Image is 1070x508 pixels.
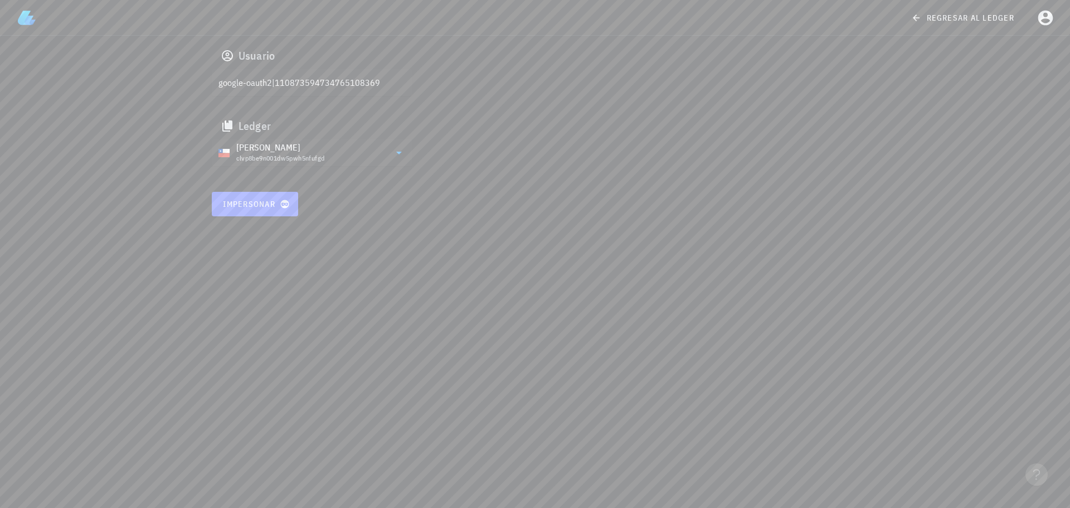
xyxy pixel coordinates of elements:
button: Impersonar [212,192,299,216]
div: [PERSON_NAME] clvp8be9n001dw5pwh5nfufgd [212,139,412,166]
span: Ledger [239,117,271,135]
div: CLP-icon [218,147,230,158]
span: Impersonar [222,199,288,209]
span: regresar al ledger [913,13,1014,23]
div: [PERSON_NAME] [236,142,325,153]
span: Usuario [239,47,275,65]
a: regresar al ledger [904,8,1023,28]
img: LedgiFi [18,9,36,27]
div: clvp8be9n001dw5pwh5nfufgd [236,153,325,164]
